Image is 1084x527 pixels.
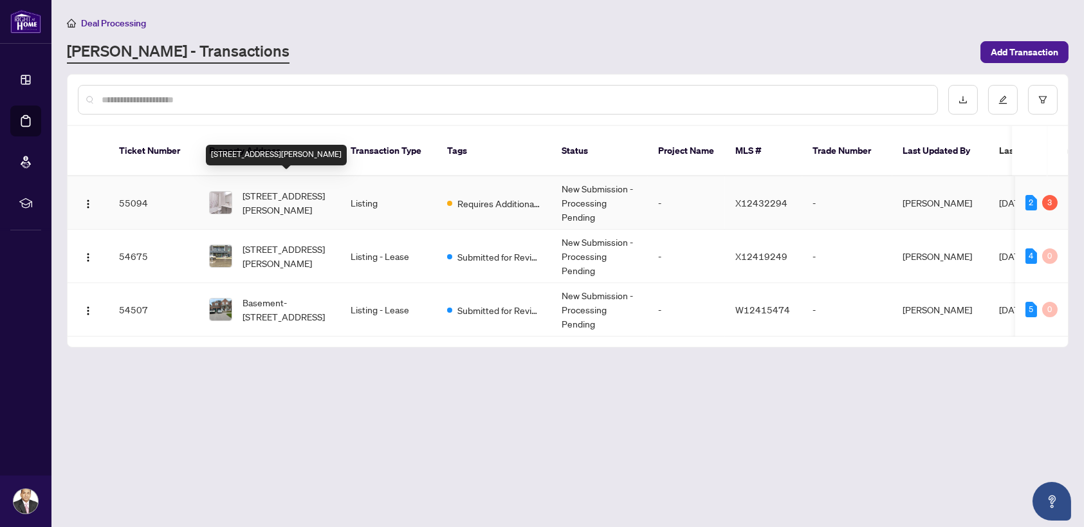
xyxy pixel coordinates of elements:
[109,176,199,230] td: 55094
[243,242,330,270] span: [STREET_ADDRESS][PERSON_NAME]
[14,489,38,513] img: Profile Icon
[210,299,232,320] img: thumbnail-img
[109,283,199,337] td: 54507
[243,295,330,324] span: Basement-[STREET_ADDRESS]
[998,95,1007,104] span: edit
[243,189,330,217] span: [STREET_ADDRESS][PERSON_NAME]
[802,230,892,283] td: -
[67,41,289,64] a: [PERSON_NAME] - Transactions
[10,10,41,33] img: logo
[1042,302,1058,317] div: 0
[206,145,347,165] div: [STREET_ADDRESS][PERSON_NAME]
[892,230,989,283] td: [PERSON_NAME]
[802,283,892,337] td: -
[78,299,98,320] button: Logo
[892,126,989,176] th: Last Updated By
[551,126,648,176] th: Status
[67,19,76,28] span: home
[551,230,648,283] td: New Submission - Processing Pending
[340,230,437,283] td: Listing - Lease
[551,283,648,337] td: New Submission - Processing Pending
[648,126,725,176] th: Project Name
[735,250,787,262] span: X12419249
[437,126,551,176] th: Tags
[999,143,1078,158] span: Last Modified Date
[210,192,232,214] img: thumbnail-img
[457,303,541,317] span: Submitted for Review
[109,230,199,283] td: 54675
[892,283,989,337] td: [PERSON_NAME]
[1033,482,1071,521] button: Open asap
[648,176,725,230] td: -
[948,85,978,115] button: download
[109,126,199,176] th: Ticket Number
[83,199,93,209] img: Logo
[340,126,437,176] th: Transaction Type
[1042,195,1058,210] div: 3
[999,250,1027,262] span: [DATE]
[210,245,232,267] img: thumbnail-img
[648,230,725,283] td: -
[78,246,98,266] button: Logo
[78,192,98,213] button: Logo
[83,306,93,316] img: Logo
[1038,95,1047,104] span: filter
[725,126,802,176] th: MLS #
[199,126,340,176] th: Property Address
[457,250,541,264] span: Submitted for Review
[340,176,437,230] td: Listing
[1042,248,1058,264] div: 0
[999,197,1027,208] span: [DATE]
[1025,302,1037,317] div: 5
[340,283,437,337] td: Listing - Lease
[735,304,790,315] span: W12415474
[81,17,146,29] span: Deal Processing
[959,95,968,104] span: download
[999,304,1027,315] span: [DATE]
[802,126,892,176] th: Trade Number
[1028,85,1058,115] button: filter
[551,176,648,230] td: New Submission - Processing Pending
[802,176,892,230] td: -
[1025,248,1037,264] div: 4
[980,41,1069,63] button: Add Transaction
[988,85,1018,115] button: edit
[892,176,989,230] td: [PERSON_NAME]
[83,252,93,263] img: Logo
[735,197,787,208] span: X12432294
[457,196,541,210] span: Requires Additional Docs
[648,283,725,337] td: -
[991,42,1058,62] span: Add Transaction
[1025,195,1037,210] div: 2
